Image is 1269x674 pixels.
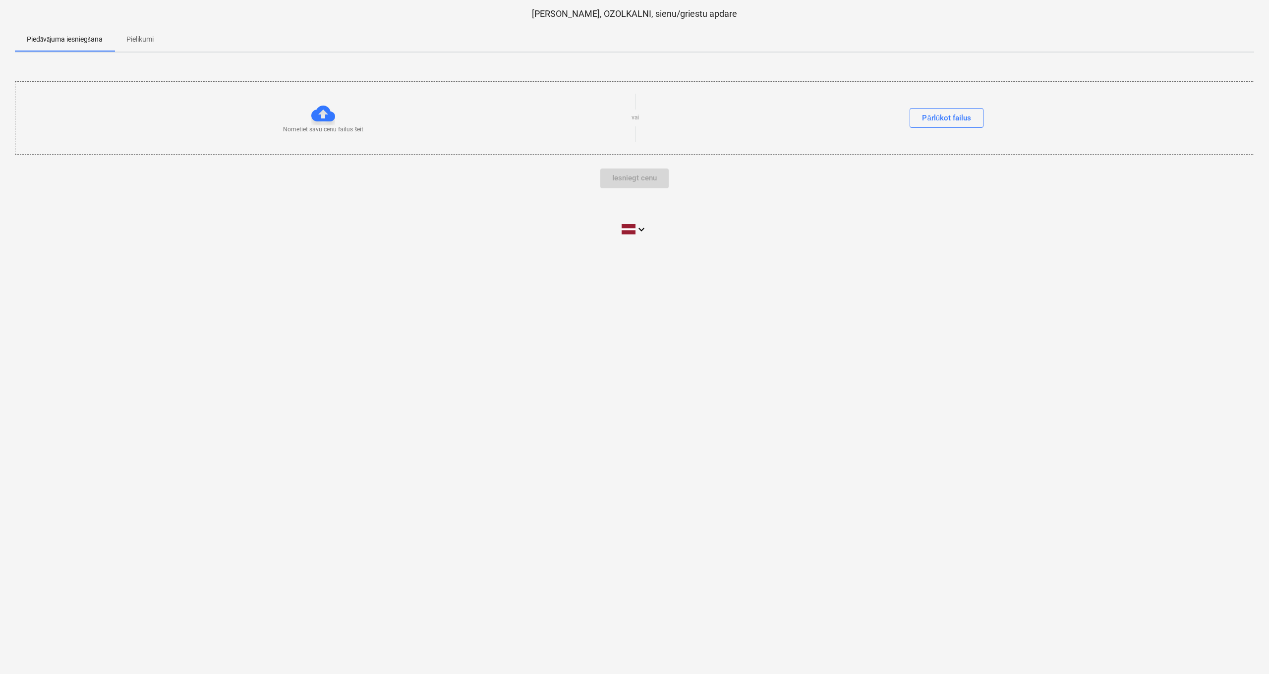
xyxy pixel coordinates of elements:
[635,224,647,235] i: keyboard_arrow_down
[283,125,363,134] p: Nometiet savu cenu failus šeit
[15,8,1254,20] p: [PERSON_NAME], OZOLKALNI, sienu/griestu apdare
[922,112,971,124] div: Pārlūkot failus
[27,34,103,45] p: Piedāvājuma iesniegšana
[126,34,154,45] p: Pielikumi
[15,81,1255,154] div: Nometiet savu cenu failus šeitvaiPārlūkot failus
[632,113,639,122] p: vai
[910,108,983,128] button: Pārlūkot failus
